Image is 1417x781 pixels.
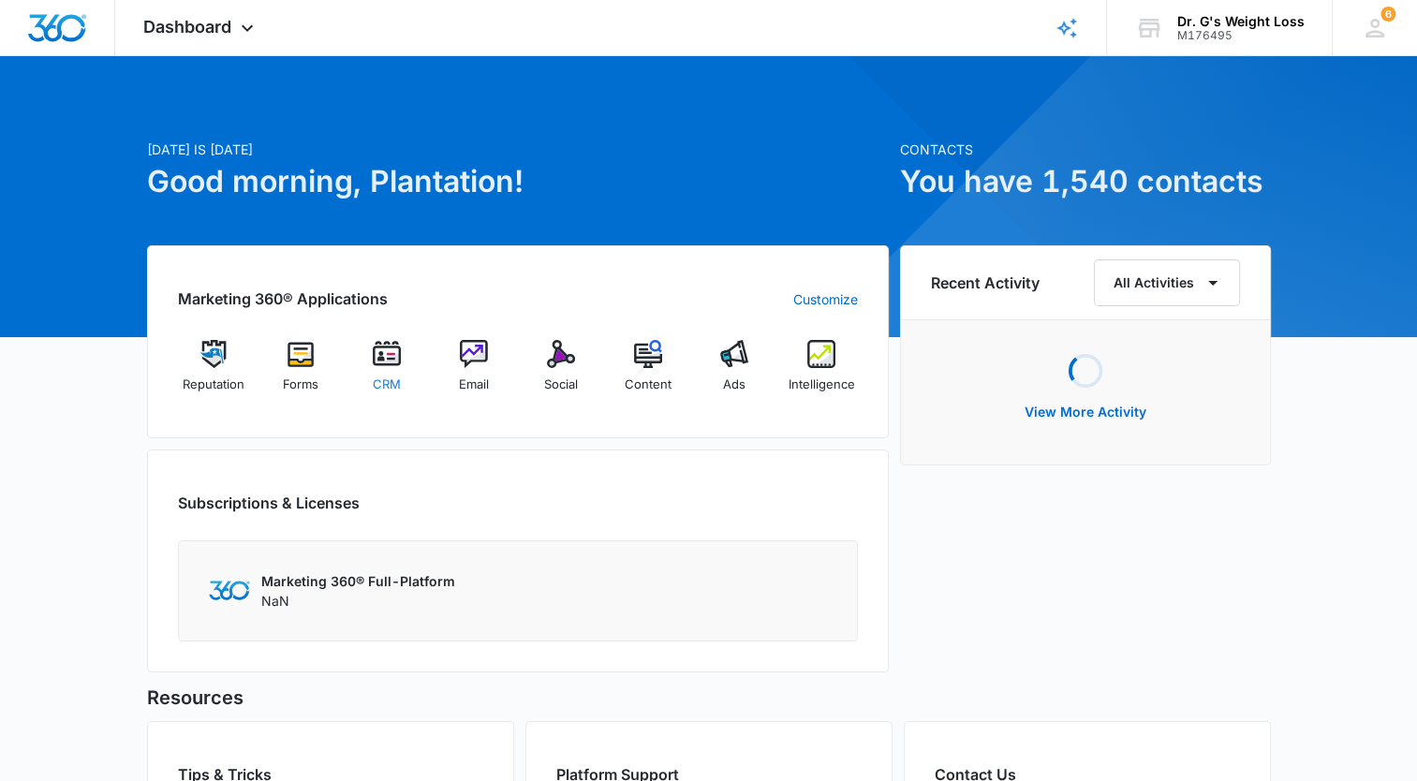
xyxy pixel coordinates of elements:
a: Reputation [178,340,250,407]
h2: Subscriptions & Licenses [178,492,360,514]
a: Intelligence [786,340,858,407]
span: Intelligence [789,376,855,394]
h1: You have 1,540 contacts [900,159,1271,204]
div: account id [1177,29,1305,42]
h1: Good morning, Plantation! [147,159,889,204]
div: notifications count [1380,7,1395,22]
span: Ads [723,376,745,394]
button: View More Activity [1006,390,1165,435]
a: Social [525,340,598,407]
a: Content [612,340,684,407]
div: account name [1177,14,1305,29]
span: 6 [1380,7,1395,22]
h6: Recent Activity [931,272,1040,294]
span: Content [625,376,672,394]
h5: Resources [147,684,1271,712]
span: Reputation [183,376,244,394]
span: CRM [373,376,401,394]
p: [DATE] is [DATE] [147,140,889,159]
a: Customize [793,289,858,309]
a: Email [438,340,510,407]
span: Social [544,376,578,394]
a: Forms [264,340,336,407]
p: Marketing 360® Full-Platform [261,571,455,591]
button: All Activities [1094,259,1240,306]
span: Forms [283,376,318,394]
div: NaN [261,571,455,611]
span: Email [459,376,489,394]
p: Contacts [900,140,1271,159]
img: Marketing 360 Logo [209,581,250,600]
a: CRM [351,340,423,407]
a: Ads [699,340,771,407]
span: Dashboard [143,17,231,37]
h2: Marketing 360® Applications [178,287,388,310]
